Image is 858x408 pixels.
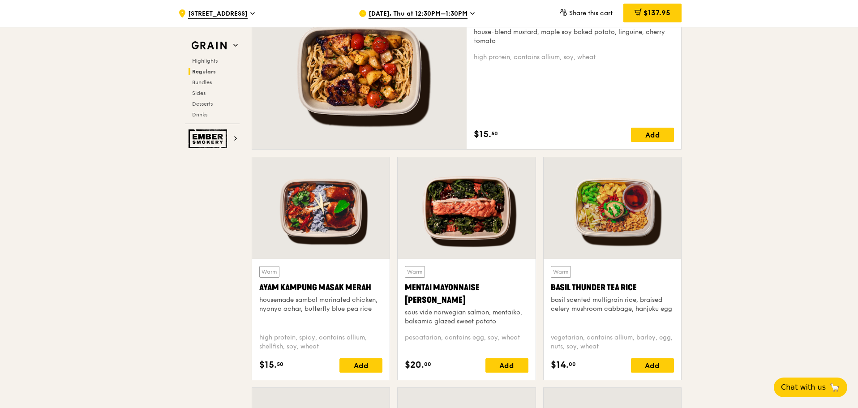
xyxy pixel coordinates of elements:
span: Regulars [192,69,216,75]
button: Chat with us🦙 [774,378,847,397]
div: house-blend mustard, maple soy baked potato, linguine, cherry tomato [474,28,674,46]
span: $14. [551,358,569,372]
span: Drinks [192,112,207,118]
span: Share this cart [569,9,613,17]
div: Add [631,358,674,373]
div: Add [485,358,528,373]
div: vegetarian, contains allium, barley, egg, nuts, soy, wheat [551,333,674,351]
span: Chat with us [781,382,826,393]
span: $15. [474,128,491,141]
span: 00 [569,361,576,368]
div: Add [631,128,674,142]
span: 🦙 [829,382,840,393]
span: [STREET_ADDRESS] [188,9,248,19]
div: sous vide norwegian salmon, mentaiko, balsamic glazed sweet potato [405,308,528,326]
span: Desserts [192,101,213,107]
span: Bundles [192,79,212,86]
span: Sides [192,90,206,96]
div: housemade sambal marinated chicken, nyonya achar, butterfly blue pea rice [259,296,382,314]
img: Ember Smokery web logo [189,129,230,148]
div: pescatarian, contains egg, soy, wheat [405,333,528,351]
div: Mentai Mayonnaise [PERSON_NAME] [405,281,528,306]
div: Add [339,358,382,373]
span: 00 [424,361,431,368]
div: Warm [405,266,425,278]
div: basil scented multigrain rice, braised celery mushroom cabbage, hanjuku egg [551,296,674,314]
span: [DATE], Thu at 12:30PM–1:30PM [369,9,468,19]
div: Ayam Kampung Masak Merah [259,281,382,294]
div: high protein, contains allium, soy, wheat [474,53,674,62]
div: Basil Thunder Tea Rice [551,281,674,294]
div: Warm [259,266,279,278]
img: Grain web logo [189,38,230,54]
span: Highlights [192,58,218,64]
span: $15. [259,358,277,372]
span: $137.95 [643,9,670,17]
div: high protein, spicy, contains allium, shellfish, soy, wheat [259,333,382,351]
span: 50 [277,361,283,368]
span: 50 [491,130,498,137]
span: $20. [405,358,424,372]
div: Warm [551,266,571,278]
